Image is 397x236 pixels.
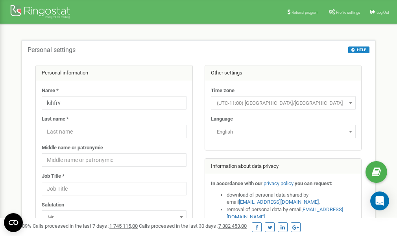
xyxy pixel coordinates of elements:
[211,115,233,123] label: Language
[218,223,247,229] u: 7 382 453,00
[44,212,184,223] span: Mr.
[42,210,186,224] span: Mr.
[211,87,235,95] label: Time zone
[42,96,186,110] input: Name
[370,191,389,210] div: Open Intercom Messenger
[211,125,356,138] span: English
[33,223,138,229] span: Calls processed in the last 7 days :
[109,223,138,229] u: 1 745 115,00
[211,180,262,186] strong: In accordance with our
[264,180,294,186] a: privacy policy
[28,46,76,54] h5: Personal settings
[42,153,186,167] input: Middle name or patronymic
[214,126,353,138] span: English
[42,115,69,123] label: Last name *
[4,213,23,232] button: Open CMP widget
[377,10,389,15] span: Log Out
[239,199,319,205] a: [EMAIL_ADDRESS][DOMAIN_NAME]
[227,206,356,221] li: removal of personal data by email ,
[42,173,65,180] label: Job Title *
[42,182,186,195] input: Job Title
[348,46,369,53] button: HELP
[139,223,247,229] span: Calls processed in the last 30 days :
[227,191,356,206] li: download of personal data shared by email ,
[42,144,103,152] label: Middle name or patronymic
[214,98,353,109] span: (UTC-11:00) Pacific/Midway
[295,180,332,186] strong: you can request:
[211,96,356,110] span: (UTC-11:00) Pacific/Midway
[205,65,362,81] div: Other settings
[292,10,319,15] span: Referral program
[42,125,186,138] input: Last name
[205,159,362,175] div: Information about data privacy
[42,87,59,95] label: Name *
[36,65,192,81] div: Personal information
[42,201,64,209] label: Salutation
[336,10,360,15] span: Profile settings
